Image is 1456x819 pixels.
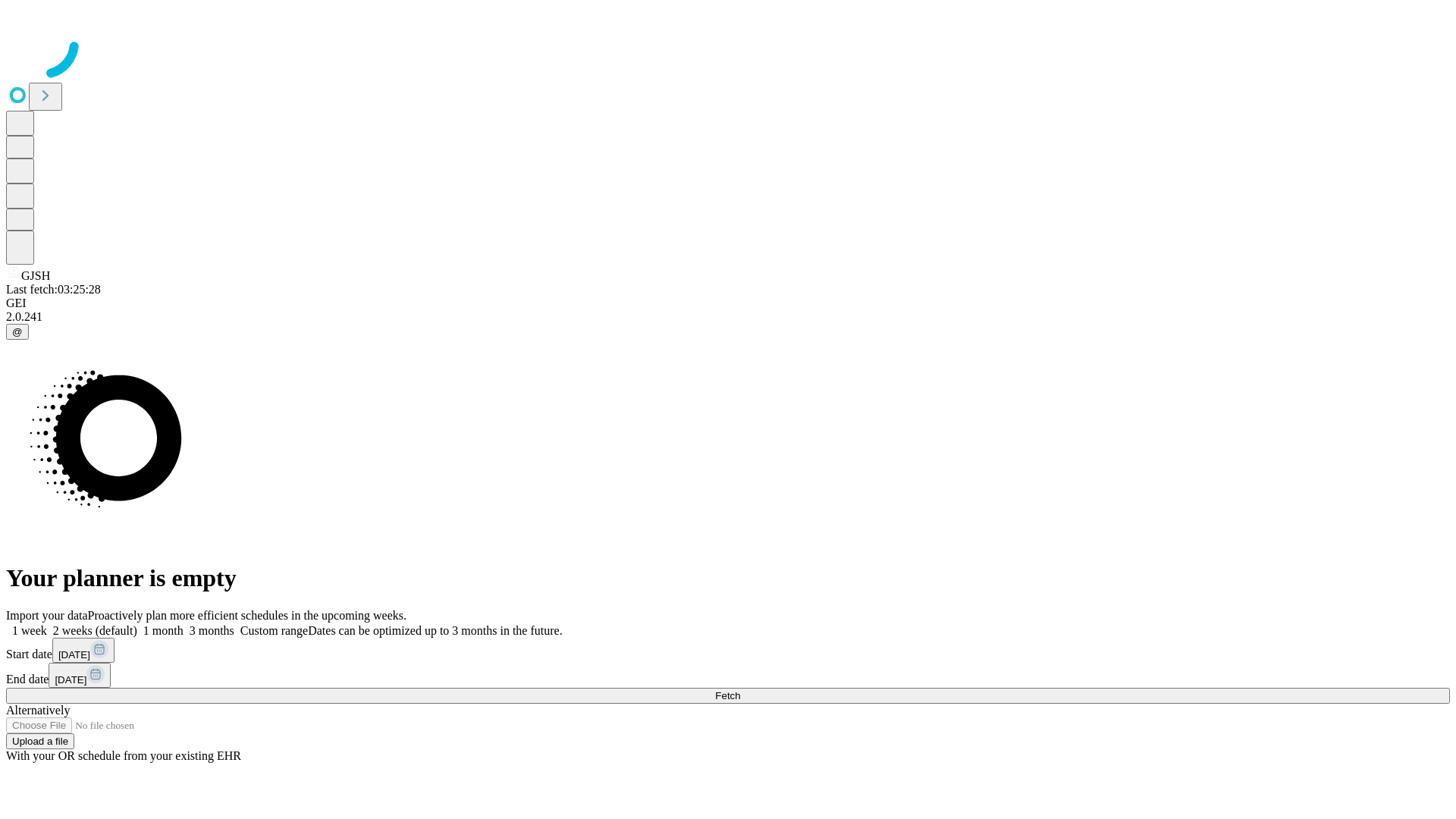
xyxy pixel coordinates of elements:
[240,624,308,637] span: Custom range
[6,297,1450,310] div: GEI
[53,624,137,637] span: 2 weeks (default)
[88,609,406,622] span: Proactively plan more efficient schedules in the upcoming weeks.
[190,624,234,637] span: 3 months
[143,624,184,637] span: 1 month
[6,704,70,717] span: Alternatively
[6,609,88,622] span: Import your data
[6,749,241,762] span: With your OR schedule from your existing EHR
[6,324,29,340] button: @
[6,733,74,749] button: Upload a file
[55,674,86,686] span: [DATE]
[715,690,740,701] span: Fetch
[12,326,23,337] span: @
[308,624,562,637] span: Dates can be optimized up to 3 months in the future.
[6,638,1450,663] div: Start date
[6,310,1450,324] div: 2.0.241
[58,649,90,661] span: [DATE]
[6,283,101,296] span: Last fetch: 03:25:28
[49,663,111,688] button: [DATE]
[6,663,1450,688] div: End date
[6,564,1450,592] h1: Your planner is empty
[21,269,50,282] span: GJSH
[12,624,47,637] span: 1 week
[52,638,115,663] button: [DATE]
[6,688,1450,704] button: Fetch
